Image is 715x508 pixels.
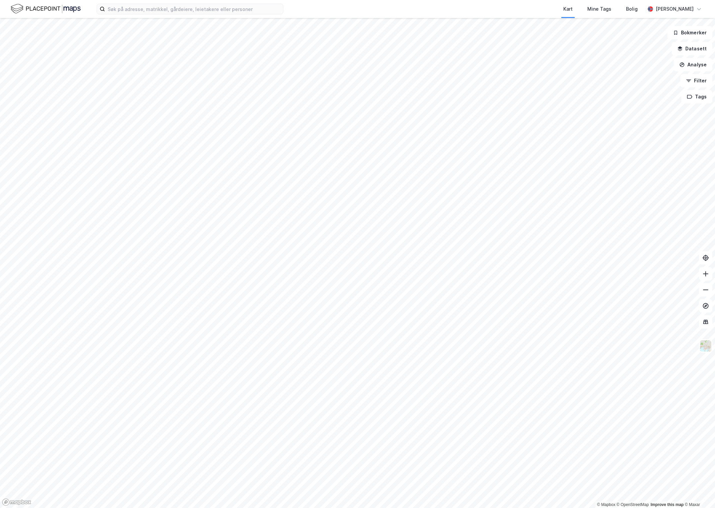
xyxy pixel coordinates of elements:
[656,5,694,13] div: [PERSON_NAME]
[682,476,715,508] iframe: Chat Widget
[11,3,81,15] img: logo.f888ab2527a4732fd821a326f86c7f29.svg
[626,5,638,13] div: Bolig
[563,5,573,13] div: Kart
[587,5,611,13] div: Mine Tags
[105,4,283,14] input: Søk på adresse, matrikkel, gårdeiere, leietakere eller personer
